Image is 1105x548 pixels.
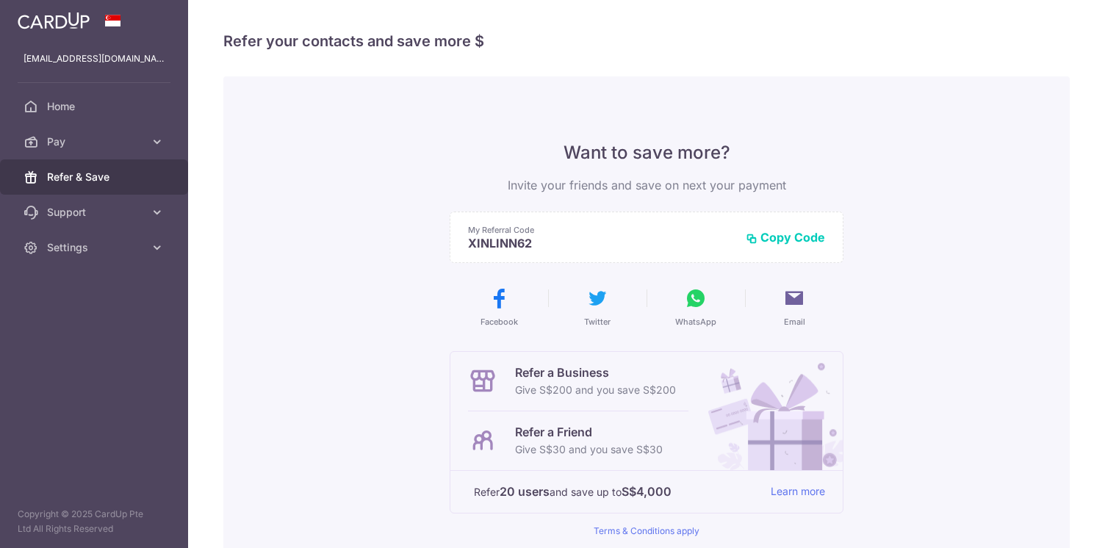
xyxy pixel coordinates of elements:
p: Want to save more? [450,141,843,165]
p: Give S$200 and you save S$200 [515,381,676,399]
span: Help [130,10,160,24]
p: Refer a Friend [515,423,663,441]
p: Refer and save up to [474,483,759,501]
button: Twitter [554,286,641,328]
span: Support [47,205,144,220]
span: WhatsApp [675,316,716,328]
p: My Referral Code [468,224,734,236]
h4: Refer your contacts and save more $ [223,29,1070,53]
a: Learn more [771,483,825,501]
img: Refer [694,352,843,470]
p: Refer a Business [515,364,676,381]
span: Pay [47,134,144,149]
p: Invite your friends and save on next your payment [450,176,843,194]
button: Email [751,286,838,328]
p: XINLINN62 [468,236,734,250]
span: Home [47,99,144,114]
button: Facebook [456,286,542,328]
span: Email [784,316,805,328]
span: Facebook [480,316,518,328]
a: Terms & Conditions apply [594,525,699,536]
p: Give S$30 and you save S$30 [515,441,663,458]
span: Settings [47,240,144,255]
strong: 20 users [500,483,550,500]
strong: S$4,000 [622,483,672,500]
span: Refer & Save [47,170,144,184]
span: Twitter [584,316,611,328]
button: WhatsApp [652,286,739,328]
img: CardUp [18,12,90,29]
button: Copy Code [746,230,825,245]
p: [EMAIL_ADDRESS][DOMAIN_NAME] [24,51,165,66]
